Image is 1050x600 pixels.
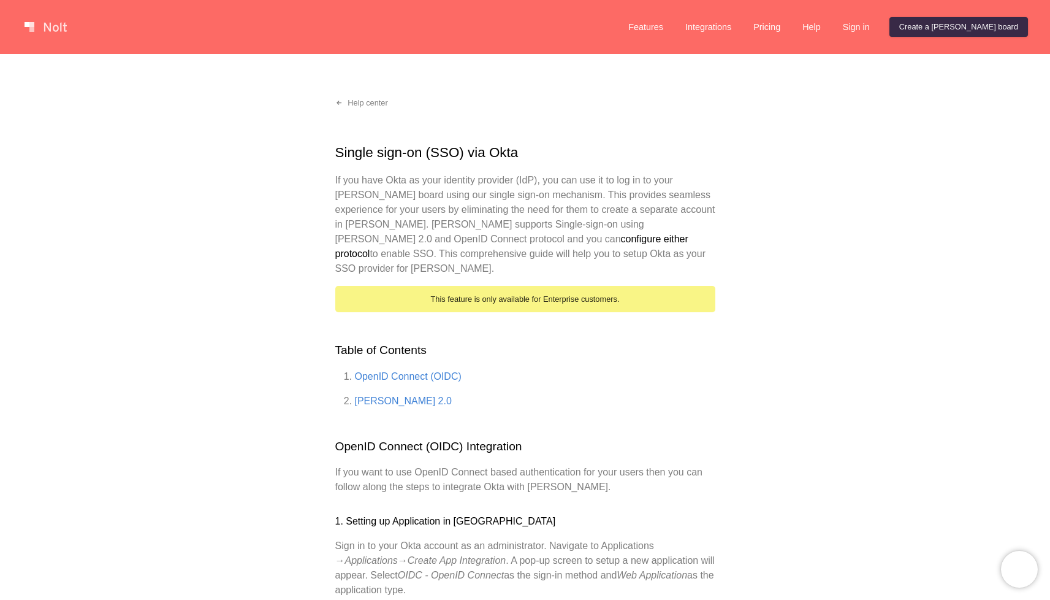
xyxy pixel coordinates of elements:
iframe: Chatra live chat [1001,551,1038,588]
p: If you want to use OpenID Connect based authentication for your users then you can follow along t... [335,465,715,494]
a: OpenID Connect (OIDC) [355,371,462,382]
em: Web Application [617,570,687,580]
a: Pricing [744,17,790,37]
h1: Single sign-on (SSO) via Okta [335,142,715,163]
strong: configure either protocol [335,234,688,259]
h2: OpenID Connect (OIDC) Integration [335,438,715,456]
a: [PERSON_NAME] 2.0 [355,396,452,406]
h2: Table of Contents [335,342,715,360]
a: Help center [325,93,398,113]
p: If you have Okta as your identity provider (IdP), you can use it to log in to your [PERSON_NAME] ... [335,173,715,276]
em: OIDC - OpenID Connect [398,570,504,580]
a: Integrations [675,17,741,37]
em: Create App Integration [408,555,506,566]
em: Applications [345,555,398,566]
a: Features [618,17,673,37]
a: Help [793,17,831,37]
h3: 1. Setting up Application in [GEOGRAPHIC_DATA] [335,514,715,529]
a: Create a [PERSON_NAME] board [889,17,1028,37]
a: Sign in [833,17,880,37]
div: This feature is only available for Enterprise customers. [335,286,715,312]
p: Sign in to your Okta account as an administrator. Navigate to Applications → → . A pop-up screen ... [335,539,715,598]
